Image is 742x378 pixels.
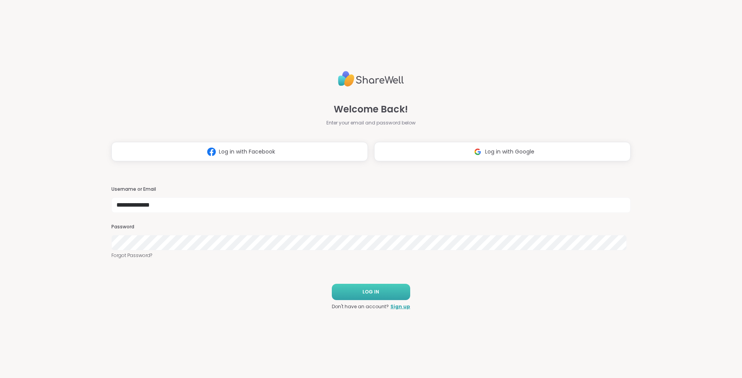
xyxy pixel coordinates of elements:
[470,145,485,159] img: ShareWell Logomark
[111,186,631,193] h3: Username or Email
[390,303,410,310] a: Sign up
[111,142,368,161] button: Log in with Facebook
[326,119,416,126] span: Enter your email and password below
[374,142,631,161] button: Log in with Google
[334,102,408,116] span: Welcome Back!
[362,288,379,295] span: LOG IN
[111,252,631,259] a: Forgot Password?
[485,148,534,156] span: Log in with Google
[332,284,410,300] button: LOG IN
[338,68,404,90] img: ShareWell Logo
[219,148,275,156] span: Log in with Facebook
[204,145,219,159] img: ShareWell Logomark
[111,224,631,230] h3: Password
[332,303,389,310] span: Don't have an account?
